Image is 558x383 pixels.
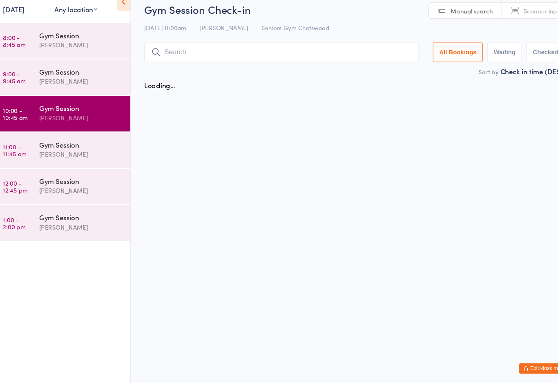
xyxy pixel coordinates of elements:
[2,74,130,108] a: 9:00 -9:45 amGym Session[PERSON_NAME]
[11,9,51,22] div: Events for
[59,9,99,22] div: At
[45,184,123,193] div: Gym Session
[45,227,123,237] div: [PERSON_NAME]
[2,143,130,176] a: 11:00 -11:45 amGym Session[PERSON_NAME]
[11,221,32,235] time: 1:00 - 2:00 pm
[11,84,32,97] time: 9:00 - 9:45 am
[143,58,401,77] input: Search
[143,40,183,49] span: [DATE] 11:00am
[11,22,31,31] a: [DATE]
[45,124,123,134] div: [PERSON_NAME]
[11,187,34,200] time: 12:00 - 12:45 pm
[2,40,130,73] a: 8:00 -8:45 amGym Session[PERSON_NAME]
[2,108,130,142] a: 10:00 -10:45 amGym Session[PERSON_NAME]
[45,150,123,159] div: Gym Session
[11,50,32,63] time: 8:00 - 8:45 am
[45,218,123,227] div: Gym Session
[143,20,545,34] h2: Gym Session Check-in
[500,24,537,33] span: Scanner input
[143,94,173,103] div: Loading...
[195,40,241,49] span: [PERSON_NAME]
[45,81,123,90] div: Gym Session
[502,58,545,77] button: Checked in
[431,24,471,33] span: Manual search
[254,40,317,49] span: Seniors Gym Chatswood
[59,22,99,31] div: Any location
[478,81,545,90] div: Check in time (DESC)
[11,119,34,132] time: 10:00 - 10:45 am
[45,56,123,65] div: [PERSON_NAME]
[45,193,123,202] div: [PERSON_NAME]
[45,115,123,124] div: Gym Session
[11,153,33,166] time: 11:00 - 11:45 am
[45,159,123,168] div: [PERSON_NAME]
[45,90,123,100] div: [PERSON_NAME]
[415,58,462,77] button: All Bookings
[496,360,545,370] button: Exit kiosk mode
[2,177,130,210] a: 12:00 -12:45 pmGym Session[PERSON_NAME]
[45,47,123,56] div: Gym Session
[2,211,130,245] a: 1:00 -2:00 pmGym Session[PERSON_NAME]
[458,82,476,90] label: Sort by
[466,58,498,77] button: Waiting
